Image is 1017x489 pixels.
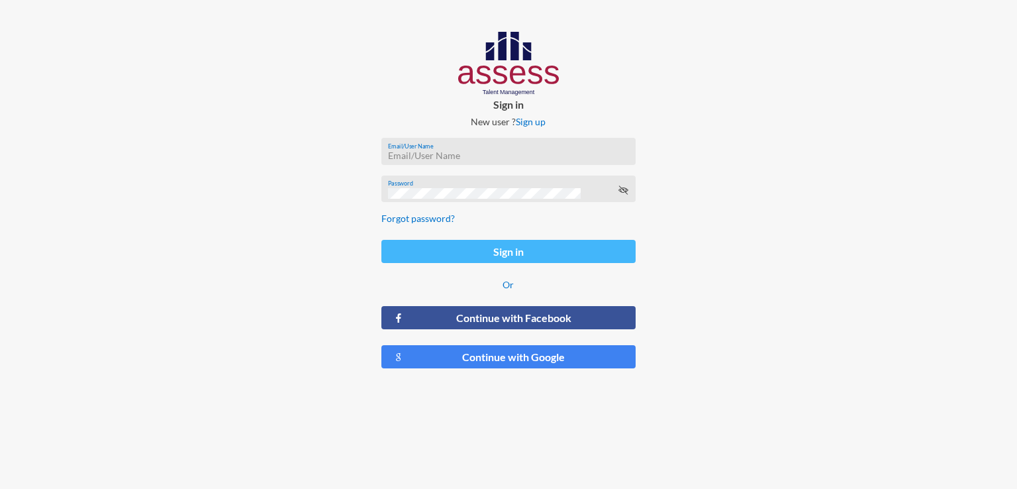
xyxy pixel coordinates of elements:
button: Continue with Google [381,345,636,368]
a: Forgot password? [381,213,455,224]
button: Sign in [381,240,636,263]
p: Or [381,279,636,290]
p: New user ? [371,116,646,127]
img: AssessLogoo.svg [458,32,559,95]
p: Sign in [371,98,646,111]
a: Sign up [516,116,546,127]
input: Email/User Name [388,150,628,161]
button: Continue with Facebook [381,306,636,329]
